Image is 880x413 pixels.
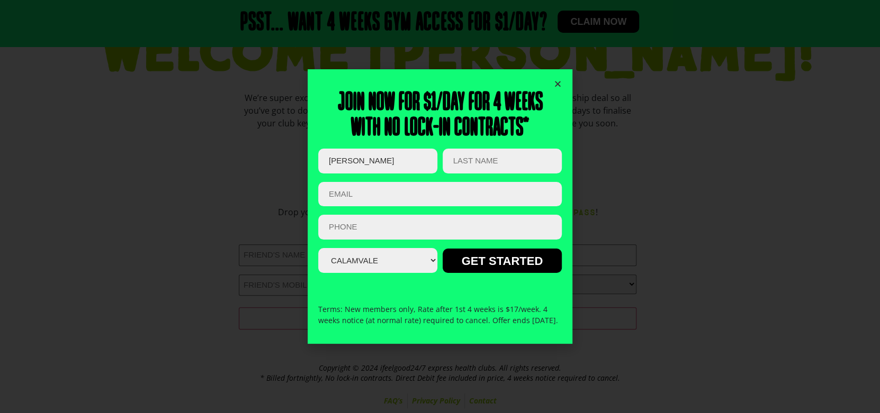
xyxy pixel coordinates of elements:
[318,215,562,240] input: PHONE
[318,182,562,207] input: Email
[443,249,562,273] input: GET STARTED
[318,149,437,173] input: FIRST NAME
[318,90,562,141] h2: Join now for $1/day for 4 weeks With no lock-in contracts*
[318,304,562,326] p: Terms: New members only, Rate after 1st 4 weeks is $17/week. 4 weeks notice (at normal rate) requ...
[443,149,562,173] input: LAST NAME
[554,80,562,88] a: Close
